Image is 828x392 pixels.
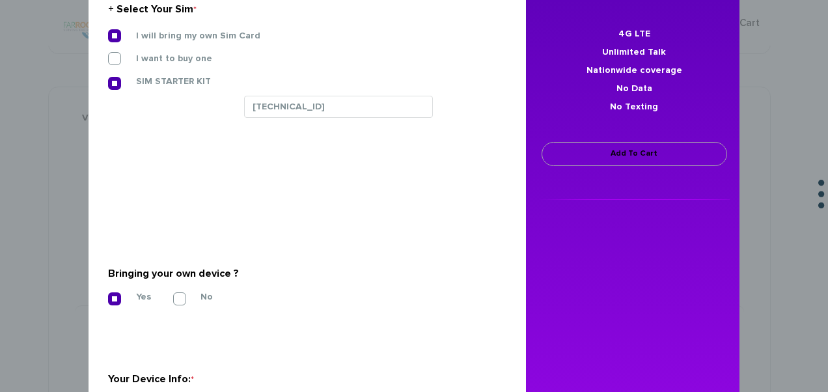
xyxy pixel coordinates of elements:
div: Your Device Info: [108,369,497,389]
label: I will bring my own Sim Card [117,30,260,42]
a: Add To Cart [542,142,727,166]
li: No Data [539,79,730,98]
label: Yes [117,291,151,303]
label: No [181,291,213,303]
input: Enter sim number [244,96,433,118]
li: Unlimited Talk [539,43,730,61]
label: SIM STARTER KIT [117,76,211,87]
label: I want to buy one [117,53,212,64]
li: 4G LTE [539,25,730,43]
div: Bringing your own device ? [108,263,497,284]
li: Nationwide coverage [539,61,730,79]
li: No Texting [539,98,730,116]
